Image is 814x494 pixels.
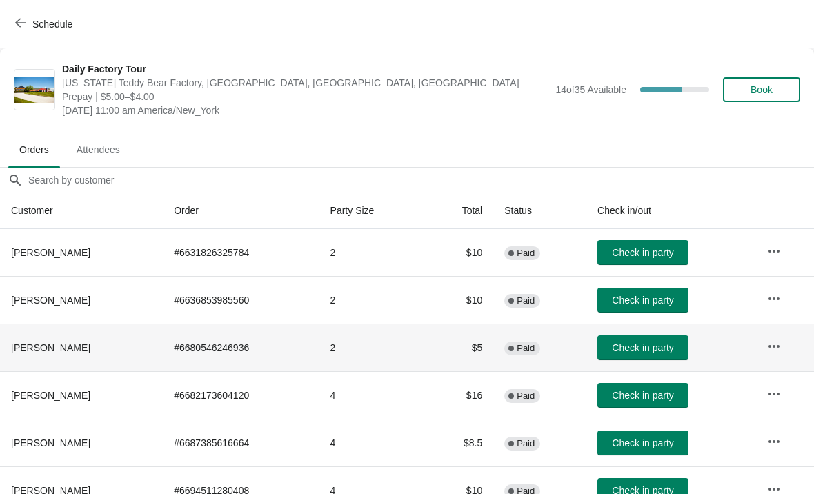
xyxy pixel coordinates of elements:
span: Paid [517,248,535,259]
span: Check in party [612,437,673,448]
th: Order [163,192,319,229]
span: Check in party [612,342,673,353]
td: 4 [319,419,426,466]
span: Schedule [32,19,72,30]
span: Daily Factory Tour [62,62,548,76]
th: Total [425,192,493,229]
th: Check in/out [586,192,756,229]
td: # 6680546246936 [163,324,319,371]
img: Daily Factory Tour [14,77,54,103]
td: 2 [319,324,426,371]
button: Check in party [597,288,688,313]
td: $16 [425,371,493,419]
span: Orders [8,137,60,162]
td: $5 [425,324,493,371]
span: [PERSON_NAME] [11,390,90,401]
td: # 6631826325784 [163,229,319,276]
td: $10 [425,276,493,324]
span: [PERSON_NAME] [11,247,90,258]
th: Status [493,192,586,229]
span: [PERSON_NAME] [11,342,90,353]
button: Book [723,77,800,102]
span: Paid [517,295,535,306]
td: 4 [319,371,426,419]
th: Party Size [319,192,426,229]
button: Check in party [597,431,688,455]
span: Paid [517,391,535,402]
td: # 6687385616664 [163,419,319,466]
span: [DATE] 11:00 am America/New_York [62,103,548,117]
span: 14 of 35 Available [555,84,626,95]
span: [PERSON_NAME] [11,295,90,306]
td: $8.5 [425,419,493,466]
span: [PERSON_NAME] [11,437,90,448]
span: [US_STATE] Teddy Bear Factory, [GEOGRAPHIC_DATA], [GEOGRAPHIC_DATA], [GEOGRAPHIC_DATA] [62,76,548,90]
span: Paid [517,343,535,354]
td: # 6636853985560 [163,276,319,324]
span: Check in party [612,390,673,401]
span: Paid [517,438,535,449]
span: Check in party [612,295,673,306]
button: Check in party [597,335,688,360]
span: Check in party [612,247,673,258]
span: Book [751,84,773,95]
button: Check in party [597,383,688,408]
td: 2 [319,229,426,276]
input: Search by customer [28,168,814,192]
span: Attendees [66,137,131,162]
button: Check in party [597,240,688,265]
td: $10 [425,229,493,276]
button: Schedule [7,12,83,37]
td: 2 [319,276,426,324]
span: Prepay | $5.00–$4.00 [62,90,548,103]
td: # 6682173604120 [163,371,319,419]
